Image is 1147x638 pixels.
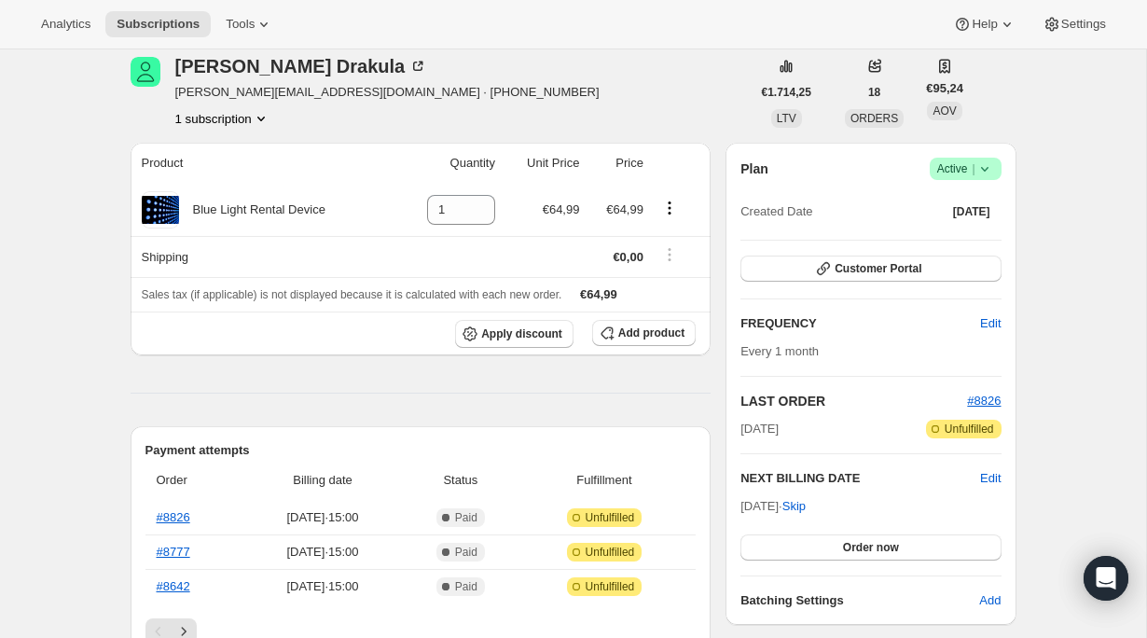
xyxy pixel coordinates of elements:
[967,394,1001,408] a: #8826
[606,202,643,216] span: €64,99
[740,344,819,358] span: Every 1 month
[926,79,963,98] span: €95,24
[248,471,397,490] span: Billing date
[945,422,994,437] span: Unfulfilled
[618,326,684,340] span: Add product
[835,261,921,276] span: Customer Portal
[214,11,284,37] button: Tools
[980,469,1001,488] button: Edit
[175,109,270,128] button: Product actions
[979,591,1001,610] span: Add
[850,112,898,125] span: ORDERS
[455,320,573,348] button: Apply discount
[1031,11,1117,37] button: Settings
[131,57,160,87] span: Lorena Drakula
[972,17,997,32] span: Help
[585,143,649,184] th: Price
[740,256,1001,282] button: Customer Portal
[248,508,397,527] span: [DATE] · 15:00
[1084,556,1128,601] div: Open Intercom Messenger
[1061,17,1106,32] span: Settings
[30,11,102,37] button: Analytics
[408,471,513,490] span: Status
[777,112,796,125] span: LTV
[868,85,880,100] span: 18
[782,497,806,516] span: Skip
[145,460,243,501] th: Order
[953,204,990,219] span: [DATE]
[455,510,477,525] span: Paid
[586,579,635,594] span: Unfulfilled
[740,159,768,178] h2: Plan
[580,287,617,301] span: €64,99
[740,499,806,513] span: [DATE] ·
[613,250,643,264] span: €0,00
[857,79,891,105] button: 18
[455,579,477,594] span: Paid
[105,11,211,37] button: Subscriptions
[740,469,980,488] h2: NEXT BILLING DATE
[396,143,501,184] th: Quantity
[592,320,696,346] button: Add product
[524,471,685,490] span: Fulfillment
[933,104,956,118] span: AOV
[942,11,1027,37] button: Help
[131,143,396,184] th: Product
[655,244,684,265] button: Shipping actions
[740,202,812,221] span: Created Date
[586,510,635,525] span: Unfulfilled
[942,199,1002,225] button: [DATE]
[586,545,635,560] span: Unfulfilled
[157,545,190,559] a: #8777
[771,492,817,521] button: Skip
[481,326,562,341] span: Apply discount
[179,201,325,219] div: Blue Light Rental Device
[142,288,562,301] span: Sales tax (if applicable) is not displayed because it is calculated with each new order.
[751,79,822,105] button: €1.714,25
[740,314,980,333] h2: FREQUENCY
[972,161,974,176] span: |
[41,17,90,32] span: Analytics
[740,392,967,410] h2: LAST ORDER
[740,420,779,438] span: [DATE]
[967,392,1001,410] button: #8826
[226,17,255,32] span: Tools
[248,543,397,562] span: [DATE] · 15:00
[131,236,396,277] th: Shipping
[175,57,428,76] div: [PERSON_NAME] Drakula
[157,510,190,524] a: #8826
[843,540,899,555] span: Order now
[969,309,1012,339] button: Edit
[655,198,684,218] button: Product actions
[455,545,477,560] span: Paid
[145,441,697,460] h2: Payment attempts
[543,202,580,216] span: €64,99
[937,159,994,178] span: Active
[117,17,200,32] span: Subscriptions
[980,314,1001,333] span: Edit
[740,591,979,610] h6: Batching Settings
[762,85,811,100] span: €1.714,25
[157,579,190,593] a: #8642
[501,143,585,184] th: Unit Price
[968,586,1012,616] button: Add
[248,577,397,596] span: [DATE] · 15:00
[740,534,1001,561] button: Order now
[175,83,600,102] span: [PERSON_NAME][EMAIL_ADDRESS][DOMAIN_NAME] · [PHONE_NUMBER]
